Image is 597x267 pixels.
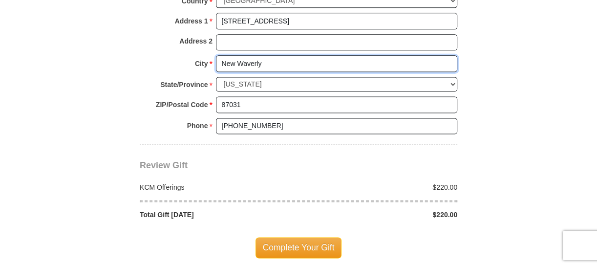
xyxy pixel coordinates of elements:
[140,160,188,170] span: Review Gift
[156,98,208,111] strong: ZIP/Postal Code
[256,237,342,258] span: Complete Your Gift
[179,34,213,48] strong: Address 2
[195,57,208,70] strong: City
[187,119,208,133] strong: Phone
[135,182,299,192] div: KCM Offerings
[298,182,463,192] div: $220.00
[160,78,208,91] strong: State/Province
[175,14,208,28] strong: Address 1
[135,210,299,220] div: Total Gift [DATE]
[298,210,463,220] div: $220.00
